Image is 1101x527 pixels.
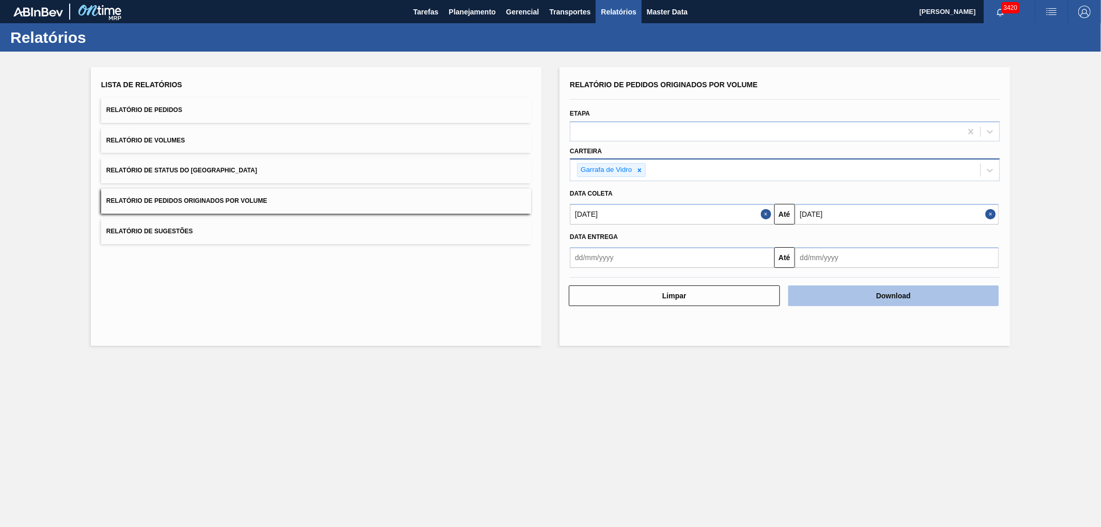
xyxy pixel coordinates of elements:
[13,7,63,17] img: TNhmsLtSVTkK8tSr43FrP2fwEKptu5GPRR3wAAAABJRU5ErkJggg==
[106,167,257,174] span: Relatório de Status do [GEOGRAPHIC_DATA]
[413,6,439,18] span: Tarefas
[570,81,758,89] span: Relatório de Pedidos Originados por Volume
[101,158,531,183] button: Relatório de Status do [GEOGRAPHIC_DATA]
[795,204,999,225] input: dd/mm/yyyy
[578,164,634,177] div: Garrafa de Vidro
[774,204,795,225] button: Até
[795,247,999,268] input: dd/mm/yyyy
[761,204,774,225] button: Close
[106,137,185,144] span: Relatório de Volumes
[101,128,531,153] button: Relatório de Volumes
[10,31,194,43] h1: Relatórios
[549,6,591,18] span: Transportes
[1001,2,1019,13] span: 3420
[985,204,999,225] button: Close
[570,247,774,268] input: dd/mm/yyyy
[506,6,539,18] span: Gerencial
[570,190,613,197] span: Data coleta
[984,5,1017,19] button: Notificações
[788,285,999,306] button: Download
[106,228,193,235] span: Relatório de Sugestões
[601,6,636,18] span: Relatórios
[106,197,267,204] span: Relatório de Pedidos Originados por Volume
[449,6,496,18] span: Planejamento
[1045,6,1058,18] img: userActions
[101,98,531,123] button: Relatório de Pedidos
[1078,6,1091,18] img: Logout
[101,219,531,244] button: Relatório de Sugestões
[569,285,780,306] button: Limpar
[101,188,531,214] button: Relatório de Pedidos Originados por Volume
[101,81,182,89] span: Lista de Relatórios
[570,233,618,241] span: Data entrega
[647,6,688,18] span: Master Data
[106,106,182,114] span: Relatório de Pedidos
[570,110,590,117] label: Etapa
[774,247,795,268] button: Até
[570,148,602,155] label: Carteira
[570,204,774,225] input: dd/mm/yyyy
